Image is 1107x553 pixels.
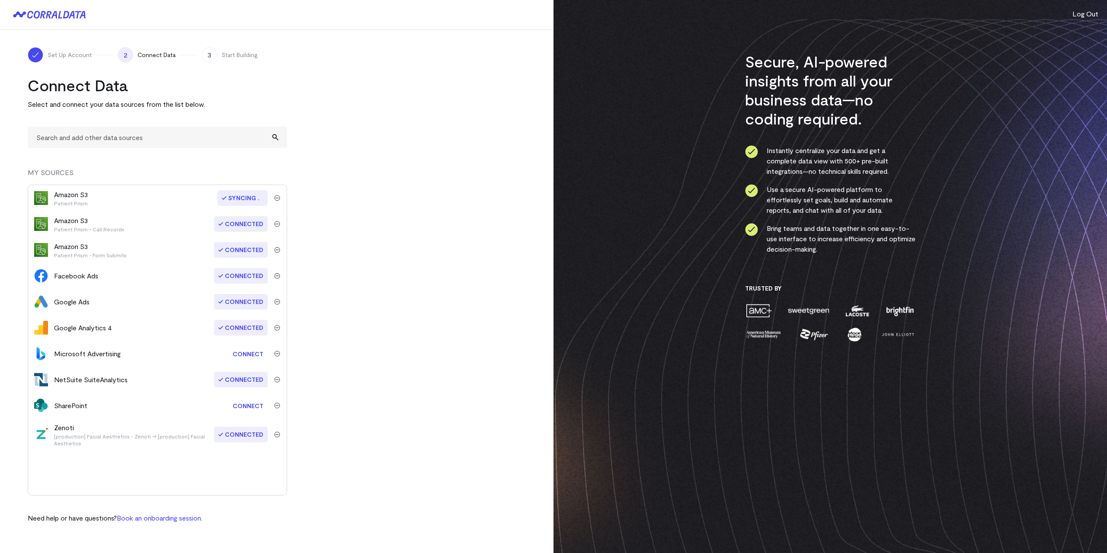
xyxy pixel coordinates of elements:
[799,327,829,342] img: pfizer-e137f5fc.png
[54,400,87,411] div: SharePoint
[214,268,268,284] span: Connected
[274,325,280,331] img: trash-40e54a27.svg
[884,303,915,318] img: brightfin-a251e171.png
[118,47,133,63] span: 2
[31,51,40,59] img: ico-check-white-5ff98cb1.svg
[745,223,916,254] li: Bring teams and data together in one easy-to-use interface to increase efficiency and optimize de...
[34,217,48,231] img: s3-704c6b6c.svg
[745,145,758,158] img: ico-check-circle-4b19435c.svg
[54,241,127,259] div: Amazon S3
[846,327,863,342] img: moon-juice-c312e729.png
[228,346,268,362] a: Connect
[54,422,215,447] div: Zenoti
[28,76,287,95] h2: Connect Data
[34,191,48,205] img: s3-704c6b6c.svg
[138,51,176,59] span: Connect Data
[34,243,48,257] img: s3-704c6b6c.svg
[54,200,88,207] p: Patient Prism
[274,247,280,253] img: trash-40e54a27.svg
[28,167,287,185] div: MY SOURCES
[28,99,287,109] p: Select and connect your data sources from the list below.
[54,348,121,359] div: Microsoft Advertising
[745,284,916,292] h3: Trusted By
[745,145,916,176] li: Instantly centralize your data and get a complete data view with 500+ pre-built integrations—no t...
[214,427,268,442] span: Connected
[28,127,287,148] input: Search and add other data sources
[274,351,280,357] img: trash-40e54a27.svg
[845,303,870,318] img: lacoste-7a6b0538.png
[787,303,830,318] img: sweetgreen-1d1fb32c.png
[880,327,915,342] img: john-elliott-25751c40.png
[117,514,202,522] a: Book an onboarding session.
[48,51,92,59] span: Set Up Account
[54,252,127,259] p: Patient Prism - Form Submits
[34,428,48,441] img: zenoti-2086f9c1.png
[28,513,202,523] p: Need help or have questions?
[214,216,268,232] span: Connected
[745,303,773,318] img: amc-0b11a8f1.png
[34,347,48,361] img: bingads-f64eff47.svg
[274,432,280,438] img: trash-40e54a27.svg
[54,189,88,207] div: Amazon S3
[54,215,125,233] div: Amazon S3
[54,433,215,447] p: [production] Facial Aesthetics - Zenoti → [production] Facial Aesthetics
[214,372,268,387] span: Connected
[745,52,916,128] h3: Secure, AI-powered insights from all your business data—no coding required.
[202,47,217,63] span: 3
[54,323,112,333] div: Google Analytics 4
[34,321,48,335] img: google_analytics_4-4ee20295.svg
[214,242,268,258] span: Connected
[54,271,98,281] div: Facebook Ads
[34,373,48,387] img: netsuite_suiteanalytics-bd0449f9.svg
[54,226,125,233] p: Patient Prism - Call Records
[34,269,48,283] img: facebook_ads-56946ca1.svg
[1072,9,1098,19] button: Log Out
[745,184,758,197] img: ico-check-circle-4b19435c.svg
[274,221,280,227] img: trash-40e54a27.svg
[54,297,90,307] div: Google Ads
[214,320,268,336] span: Connected
[274,273,280,279] img: trash-40e54a27.svg
[214,294,268,310] span: Connected
[54,374,128,385] div: NetSuite SuiteAnalytics
[274,403,280,409] img: trash-40e54a27.svg
[34,399,48,412] img: share_point-5b472252.svg
[274,377,280,383] img: trash-40e54a27.svg
[745,184,916,215] li: Use a secure AI-powered platform to effortlessly set goals, build and automate reports, and chat ...
[274,195,280,201] img: trash-40e54a27.svg
[221,51,258,59] span: Start Building
[745,223,758,236] img: ico-check-circle-4b19435c.svg
[228,398,268,414] a: Connect
[274,299,280,305] img: trash-40e54a27.svg
[34,295,48,309] img: google_ads-c8121f33.png
[218,190,268,206] span: Syncing
[745,327,782,342] img: amnh-5afada46.png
